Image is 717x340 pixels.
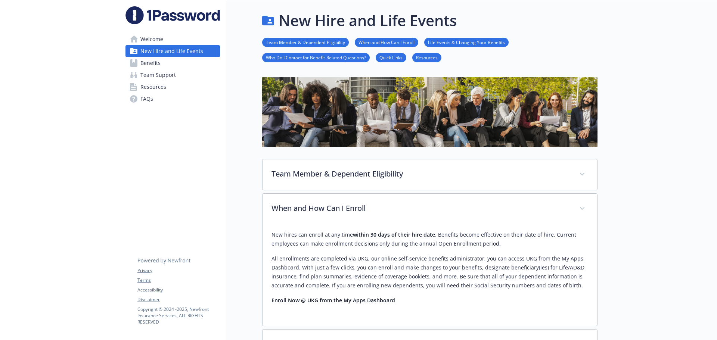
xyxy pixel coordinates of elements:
[376,54,406,61] a: Quick Links
[271,168,570,180] p: Team Member & Dependent Eligibility
[137,267,220,274] a: Privacy
[140,45,203,57] span: New Hire and Life Events
[263,159,597,190] div: Team Member & Dependent Eligibility
[424,38,509,46] a: Life Events & Changing Your Benefits
[262,38,349,46] a: Team Member & Dependent Eligibility
[140,93,153,105] span: FAQs
[279,9,457,32] h1: New Hire and Life Events
[137,306,220,325] p: Copyright © 2024 - 2025 , Newfront Insurance Services, ALL RIGHTS RESERVED
[125,81,220,93] a: Resources
[271,254,588,290] p: All enrollments are completed via UKG, our online self-service benefits administrator, you can ac...
[271,230,588,248] p: New hires can enroll at any time . Benefits become effective on their date of hire. Current emplo...
[370,231,435,238] strong: 30 days of their hire date
[271,203,570,214] p: When and How Can I Enroll
[140,69,176,81] span: Team Support
[262,54,370,61] a: Who Do I Contact for Benefit-Related Questions?
[137,287,220,293] a: Accessibility
[125,69,220,81] a: Team Support
[125,57,220,69] a: Benefits
[140,81,166,93] span: Resources
[355,38,418,46] a: When and How Can I Enroll
[140,33,163,45] span: Welcome
[125,45,220,57] a: New Hire and Life Events
[137,296,220,303] a: Disclaimer
[262,77,597,147] img: new hire page banner
[307,297,395,304] strong: UKG from the My Apps Dashboard
[263,224,597,326] div: When and How Can I Enroll
[137,277,220,284] a: Terms
[353,231,369,238] strong: within
[125,93,220,105] a: FAQs
[140,57,161,69] span: Benefits
[271,297,306,304] strong: Enroll Now @
[263,194,597,224] div: When and How Can I Enroll
[125,33,220,45] a: Welcome
[412,54,441,61] a: Resources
